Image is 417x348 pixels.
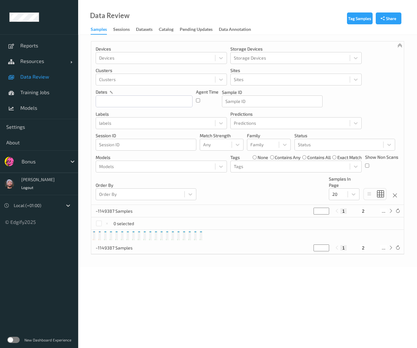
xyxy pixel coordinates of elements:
p: Storage Devices [230,46,362,52]
p: Order By [96,182,196,188]
div: Datasets [136,26,153,34]
a: Pending Updates [180,25,219,34]
p: Devices [96,46,227,52]
p: Samples In Page [329,176,359,188]
a: Datasets [136,25,159,34]
p: 0 selected [113,220,134,227]
p: labels [96,111,227,117]
a: Samples [91,25,113,35]
a: Data Annotation [219,25,257,34]
div: Samples [91,26,107,35]
p: Session ID [96,133,196,139]
button: Share [376,12,401,24]
button: ... [380,245,387,251]
p: Tags [230,154,240,161]
p: ~1149387 Samples [96,208,143,214]
div: Data Annotation [219,26,251,34]
div: Data Review [90,12,129,19]
label: contains any [275,154,300,161]
label: none [258,154,268,161]
p: Agent Time [196,89,219,95]
p: Predictions [230,111,362,117]
p: Clusters [96,67,227,74]
p: Match Strength [200,133,244,139]
button: ... [380,208,387,214]
p: Family [247,133,291,139]
p: ~1149387 Samples [96,245,143,251]
button: 1 [340,245,347,251]
p: Models [96,154,227,161]
p: Sites [230,67,362,74]
button: 2 [360,245,366,251]
button: 1 [340,208,347,214]
div: Pending Updates [180,26,213,34]
label: exact match [337,154,362,161]
p: Show Non Scans [365,154,398,160]
a: Catalog [159,25,180,34]
div: Sessions [113,26,130,34]
p: Status [294,133,395,139]
button: Tag Samples [347,12,373,24]
p: Sample ID [222,89,323,95]
a: Sessions [113,25,136,34]
p: dates [96,89,107,95]
button: 2 [360,208,366,214]
label: contains all [307,154,331,161]
div: Catalog [159,26,173,34]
